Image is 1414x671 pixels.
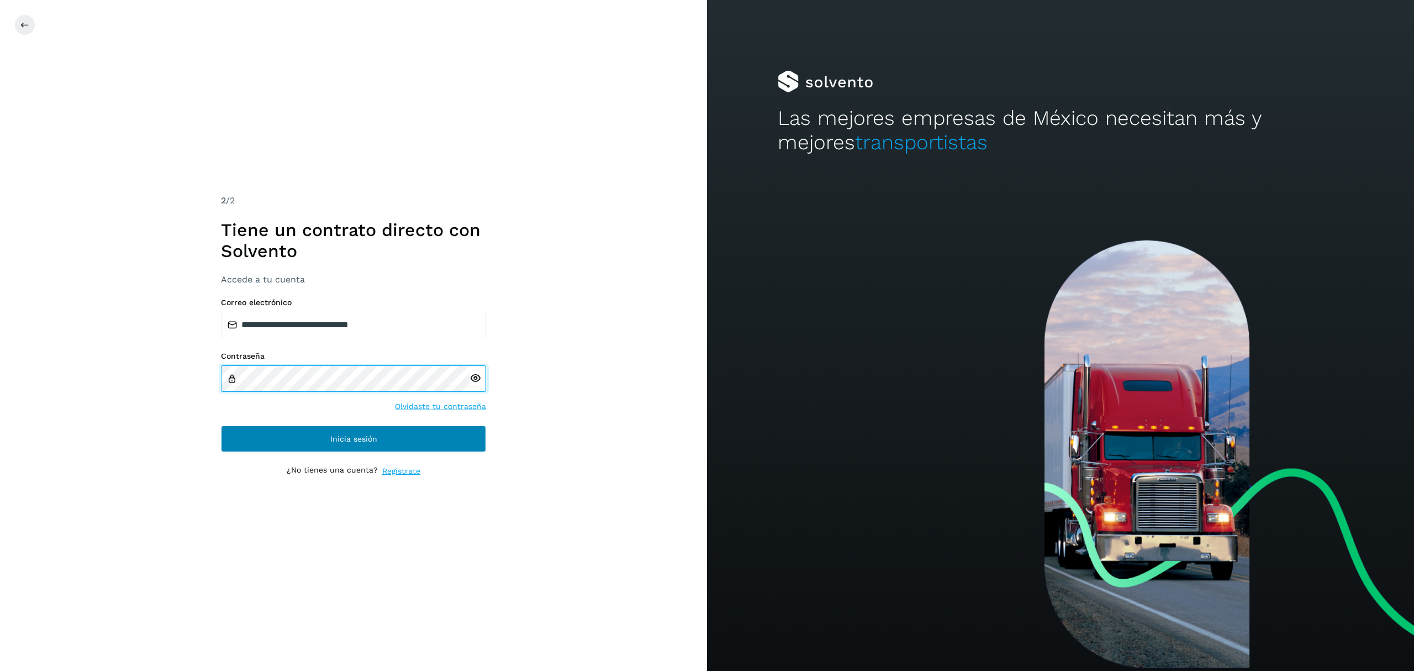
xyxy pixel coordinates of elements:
span: transportistas [855,130,988,154]
div: /2 [221,194,486,207]
span: Inicia sesión [330,435,377,443]
a: Regístrate [382,465,420,477]
h1: Tiene un contrato directo con Solvento [221,219,486,262]
span: 2 [221,195,226,206]
a: Olvidaste tu contraseña [395,401,486,412]
button: Inicia sesión [221,426,486,452]
label: Contraseña [221,352,486,361]
p: ¿No tienes una cuenta? [287,465,378,477]
h3: Accede a tu cuenta [221,274,486,285]
label: Correo electrónico [221,298,486,307]
h2: Las mejores empresas de México necesitan más y mejores [778,106,1343,155]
